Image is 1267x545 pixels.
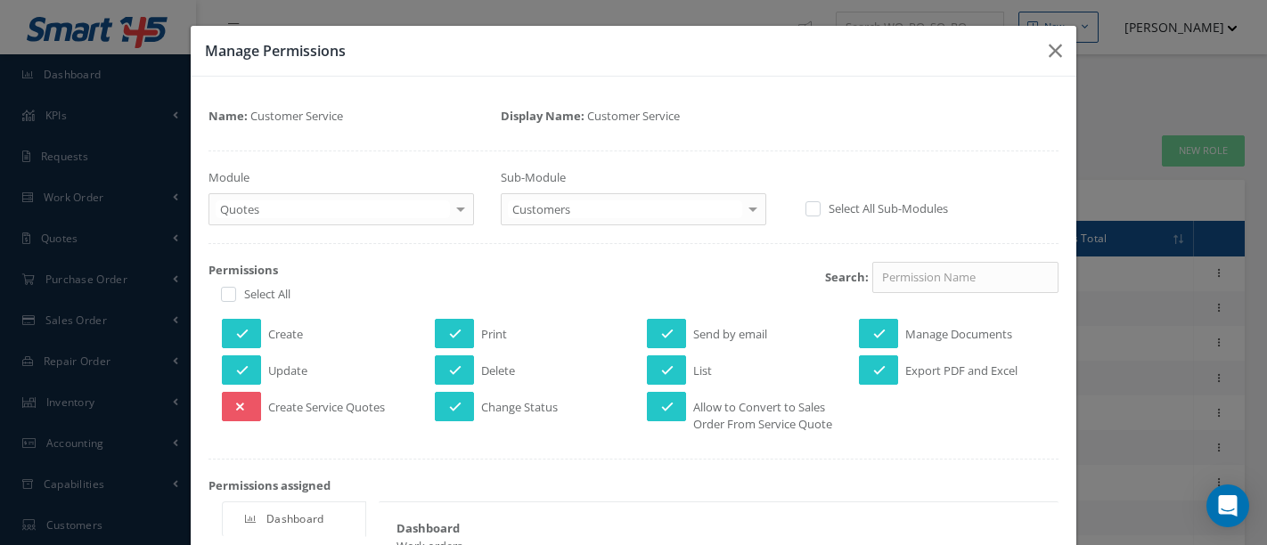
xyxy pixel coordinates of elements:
[481,362,515,385] span: Delete
[501,169,566,187] label: Sub-Module
[825,269,869,285] strong: Search:
[208,262,278,278] strong: Permissions
[481,399,558,421] span: Change Status
[222,501,366,537] a: Dashboard
[824,200,948,216] label: Select All Sub-Modules
[905,326,1012,348] span: Manage Documents
[266,511,324,526] span: Dashboard
[268,362,307,385] span: Update
[693,326,767,348] span: Send by email
[205,40,1034,61] h3: Manage Permissions
[268,399,385,421] span: Create Service Quotes
[872,262,1059,294] input: Permission Name
[508,200,742,218] span: Customers
[268,326,303,348] span: Create
[240,286,290,302] label: Select All
[208,169,249,187] label: Module
[250,108,343,124] span: Customer Service
[587,108,680,124] span: Customer Service
[216,200,450,218] span: Quotes
[501,108,584,124] strong: Display Name:
[208,108,248,124] strong: Name:
[396,520,460,536] strong: Dashboard
[208,477,331,493] strong: Permissions assigned
[1206,484,1249,527] div: Open Intercom Messenger
[693,362,712,385] span: List
[693,399,832,434] span: Allow to Convert to Sales Order From Service Quote
[481,326,507,348] span: Print
[905,362,1018,385] span: Export PDF and Excel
